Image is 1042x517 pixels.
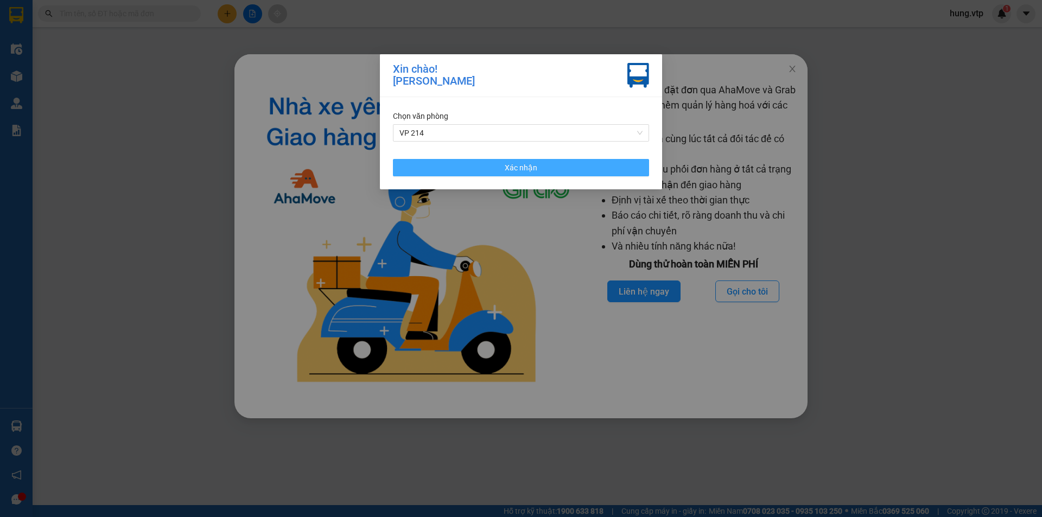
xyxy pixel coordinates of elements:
div: Chọn văn phòng [393,110,649,122]
span: Xác nhận [505,162,537,174]
button: Xác nhận [393,159,649,176]
div: Xin chào! [PERSON_NAME] [393,63,475,88]
img: vxr-icon [627,63,649,88]
span: VP 214 [399,125,643,141]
